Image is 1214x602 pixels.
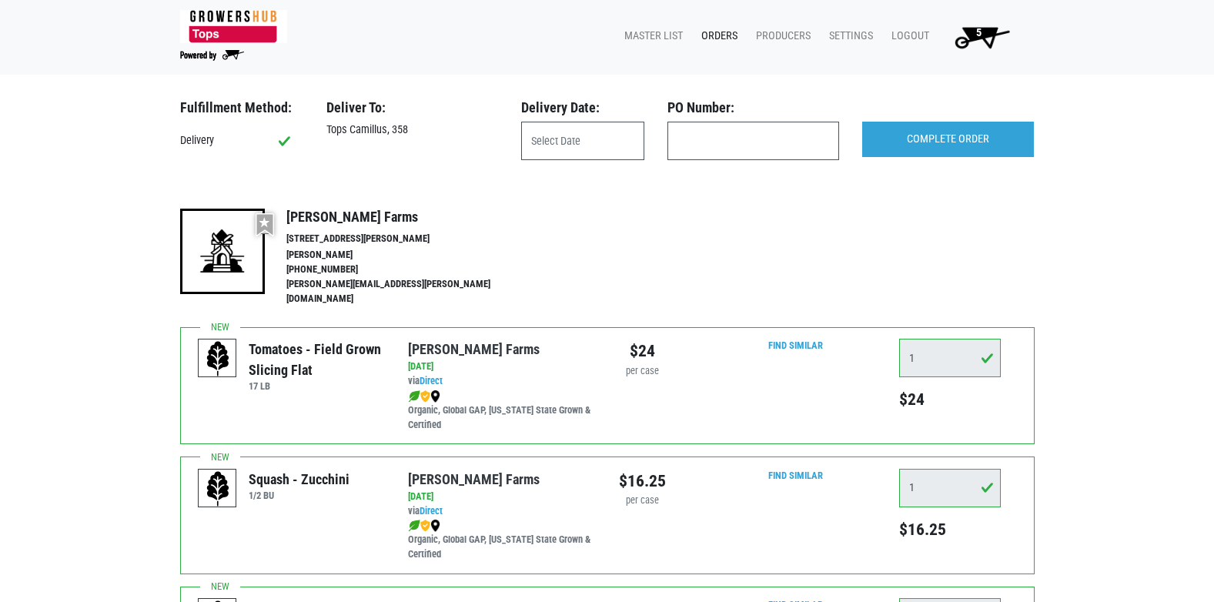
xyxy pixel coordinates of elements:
[408,374,595,389] div: via
[619,364,666,379] div: per case
[619,493,666,508] div: per case
[420,520,430,532] img: safety-e55c860ca8c00a9c171001a62a92dabd.png
[286,248,523,263] li: [PERSON_NAME]
[408,490,595,504] div: [DATE]
[408,389,595,433] div: Organic, Global GAP, [US_STATE] State Grown & Certified
[935,22,1022,52] a: 5
[768,470,823,481] a: Find Similar
[899,469,1001,507] input: Qty
[286,277,523,306] li: [PERSON_NAME][EMAIL_ADDRESS][PERSON_NAME][DOMAIN_NAME]
[899,520,1001,540] h5: $16.25
[619,469,666,493] div: $16.25
[744,22,817,51] a: Producers
[879,22,935,51] a: Logout
[249,380,385,392] h6: 17 LB
[420,375,443,386] a: Direct
[199,339,237,378] img: placeholder-variety-43d6402dacf2d531de610a020419775a.svg
[817,22,879,51] a: Settings
[408,504,595,519] div: via
[408,518,595,562] div: Organic, Global GAP, [US_STATE] State Grown & Certified
[315,122,510,139] div: Tops Camillus, 358
[948,22,1016,52] img: Cart
[180,209,265,293] img: 19-7441ae2ccb79c876ff41c34f3bd0da69.png
[899,339,1001,377] input: Qty
[420,390,430,403] img: safety-e55c860ca8c00a9c171001a62a92dabd.png
[286,209,523,226] h4: [PERSON_NAME] Farms
[249,469,349,490] div: Squash - Zucchini
[180,50,244,61] img: Powered by Big Wheelbarrow
[521,122,644,160] input: Select Date
[976,26,982,39] span: 5
[899,390,1001,410] h5: $24
[199,470,237,508] img: placeholder-variety-43d6402dacf2d531de610a020419775a.svg
[249,339,385,380] div: Tomatoes - Field Grown Slicing Flat
[862,122,1034,157] input: COMPLETE ORDER
[521,99,644,116] h3: Delivery Date:
[180,99,303,116] h3: Fulfillment Method:
[180,10,287,43] img: 279edf242af8f9d49a69d9d2afa010fb.png
[408,360,595,374] div: [DATE]
[408,390,420,403] img: leaf-e5c59151409436ccce96b2ca1b28e03c.png
[249,490,349,501] h6: 1/2 BU
[768,339,823,351] a: Find Similar
[286,263,523,277] li: [PHONE_NUMBER]
[612,22,689,51] a: Master List
[619,339,666,363] div: $24
[689,22,744,51] a: Orders
[408,520,420,532] img: leaf-e5c59151409436ccce96b2ca1b28e03c.png
[408,341,540,357] a: [PERSON_NAME] Farms
[286,232,523,246] li: [STREET_ADDRESS][PERSON_NAME]
[408,471,540,487] a: [PERSON_NAME] Farms
[430,390,440,403] img: map_marker-0e94453035b3232a4d21701695807de9.png
[326,99,498,116] h3: Deliver To:
[430,520,440,532] img: map_marker-0e94453035b3232a4d21701695807de9.png
[420,505,443,517] a: Direct
[667,99,839,116] h3: PO Number:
